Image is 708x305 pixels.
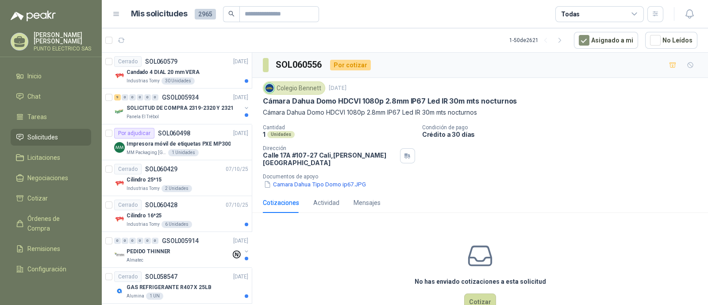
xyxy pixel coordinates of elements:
span: Chat [27,92,41,101]
p: PEDIDO THINNER [127,247,170,256]
p: [DATE] [233,129,248,138]
span: Negociaciones [27,173,68,183]
p: [DATE] [233,237,248,245]
div: 0 [137,238,143,244]
span: Tareas [27,112,47,122]
p: 07/10/25 [226,165,248,174]
p: [DATE] [329,84,346,93]
div: 0 [122,238,128,244]
p: PUNTO ELECTRICO SAS [34,46,91,51]
p: Calle 17A #107-27 Cali , [PERSON_NAME][GEOGRAPHIC_DATA] [263,151,396,166]
span: Órdenes de Compra [27,214,83,233]
div: Unidades [267,131,295,138]
a: 0 0 0 0 0 0 GSOL005914[DATE] Company LogoPEDIDO THINNERAlmatec [114,236,250,264]
div: Por cotizar [330,60,371,70]
p: [DATE] [233,273,248,281]
div: Todas [561,9,580,19]
a: 9 0 0 0 0 0 GSOL005934[DATE] Company LogoSOLICITUD DE COMPRA 2319-2320 Y 2321Panela El Trébol [114,92,250,120]
a: Chat [11,88,91,105]
img: Logo peakr [11,11,56,21]
a: Cotizar [11,190,91,207]
p: Crédito a 30 días [422,131,704,138]
img: Company Logo [114,214,125,224]
p: Industrias Tomy [127,221,160,228]
button: No Leídos [645,32,697,49]
p: GSOL005914 [162,238,199,244]
div: Mensajes [354,198,381,208]
p: GAS REFRIGERANTE R407 X 25LB [127,283,212,292]
p: [DATE] [233,58,248,66]
span: Licitaciones [27,153,60,162]
img: Company Logo [114,142,125,153]
div: Colegio Bennett [263,81,325,95]
span: Cotizar [27,193,48,203]
a: Solicitudes [11,129,91,146]
span: Inicio [27,71,42,81]
p: Documentos de apoyo [263,174,704,180]
div: Cotizaciones [263,198,299,208]
span: Remisiones [27,244,60,254]
div: 0 [129,238,136,244]
p: 1 [263,131,265,138]
p: 07/10/25 [226,201,248,209]
a: CerradoSOL060579[DATE] Company LogoCandado 4 DIAL 20 mm VERAIndustrias Tomy30 Unidades [102,53,252,89]
p: SOL060428 [145,202,177,208]
a: Negociaciones [11,170,91,186]
span: Configuración [27,264,66,274]
div: Cerrado [114,56,142,67]
div: 0 [122,94,128,100]
p: SOL058547 [145,274,177,280]
p: Panela El Trébol [127,113,159,120]
p: Condición de pago [422,124,704,131]
a: Tareas [11,108,91,125]
p: Cámara Dahua Domo HDCVI 1080p 2.8mm IP67 Led IR 30m mts nocturnos [263,108,697,117]
h1: Mis solicitudes [131,8,188,20]
p: Cilindro 16*25 [127,212,162,220]
div: 0 [152,238,158,244]
a: CerradoSOL06042907/10/25 Company LogoCilindro 25*15Industrias Tomy2 Unidades [102,160,252,196]
div: 1 - 50 de 2621 [509,33,567,47]
h3: No has enviado cotizaciones a esta solicitud [415,277,546,286]
p: Cantidad [263,124,415,131]
a: CerradoSOL058547[DATE] Company LogoGAS REFRIGERANTE R407 X 25LBAlumina1 UN [102,268,252,304]
img: Company Logo [265,83,274,93]
span: search [228,11,235,17]
div: 1 UN [146,293,163,300]
div: Actividad [313,198,339,208]
img: Company Logo [114,178,125,189]
div: Cerrado [114,200,142,210]
a: Órdenes de Compra [11,210,91,237]
p: SOL060429 [145,166,177,172]
div: 0 [114,238,121,244]
img: Company Logo [114,106,125,117]
button: Asignado a mi [574,32,638,49]
p: [PERSON_NAME] [PERSON_NAME] [34,32,91,44]
a: Configuración [11,261,91,278]
h3: SOL060556 [276,58,323,72]
a: Licitaciones [11,149,91,166]
div: 9 [114,94,121,100]
div: 30 Unidades [162,77,195,85]
a: CerradoSOL06042807/10/25 Company LogoCilindro 16*25Industrias Tomy6 Unidades [102,196,252,232]
p: Alumina [127,293,144,300]
img: Company Logo [114,70,125,81]
p: SOL060498 [158,130,190,136]
p: [DATE] [233,93,248,102]
p: Dirección [263,145,396,151]
p: SOLICITUD DE COMPRA 2319-2320 Y 2321 [127,104,234,112]
p: Impresora móvil de etiquetas PXE MP300 [127,140,231,148]
a: Por adjudicarSOL060498[DATE] Company LogoImpresora móvil de etiquetas PXE MP300MM Packaging [GEOG... [102,124,252,160]
div: 1 Unidades [168,149,199,156]
p: Cámara Dahua Domo HDCVI 1080p 2.8mm IP67 Led IR 30m mts nocturnos [263,97,517,106]
div: 0 [137,94,143,100]
p: Industrias Tomy [127,185,160,192]
button: Camara Dahua Tipo Domo ip67.JPG [263,180,367,189]
div: 6 Unidades [162,221,192,228]
span: 2965 [195,9,216,19]
div: 2 Unidades [162,185,192,192]
p: MM Packaging [GEOGRAPHIC_DATA] [127,149,166,156]
img: Company Logo [114,286,125,296]
p: SOL060579 [145,58,177,65]
div: Por adjudicar [114,128,154,139]
div: 0 [144,238,151,244]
